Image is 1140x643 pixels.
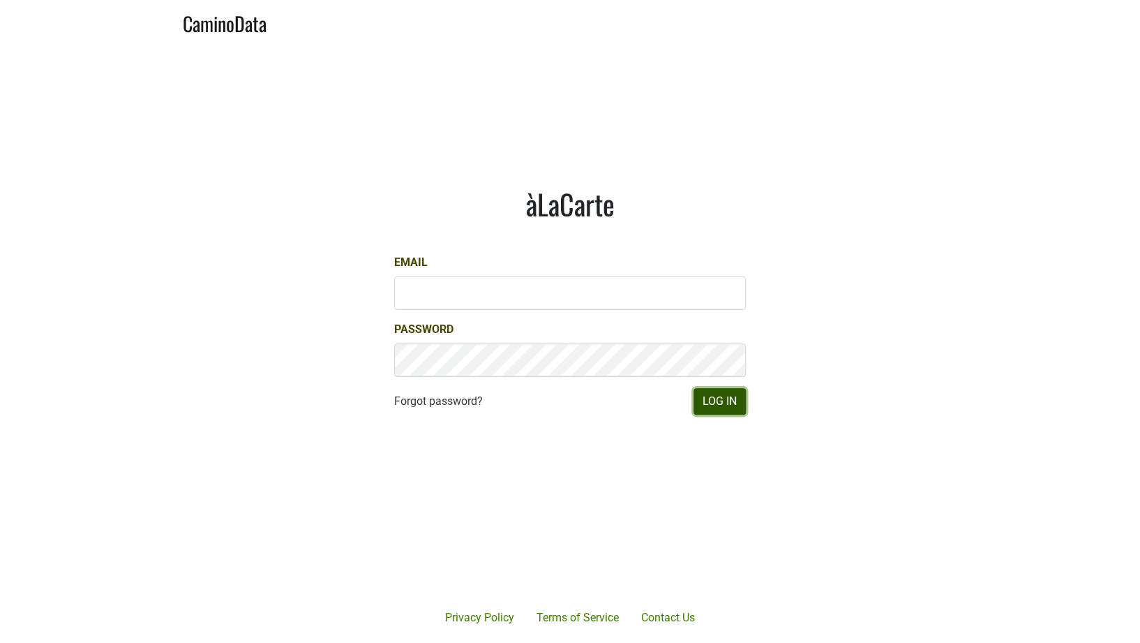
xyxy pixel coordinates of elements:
[693,388,746,415] button: Log In
[394,321,453,338] label: Password
[183,6,267,38] a: CaminoData
[630,604,706,632] a: Contact Us
[394,254,428,271] label: Email
[394,393,483,410] a: Forgot password?
[394,187,746,221] h1: àLaCarte
[434,604,525,632] a: Privacy Policy
[525,604,630,632] a: Terms of Service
